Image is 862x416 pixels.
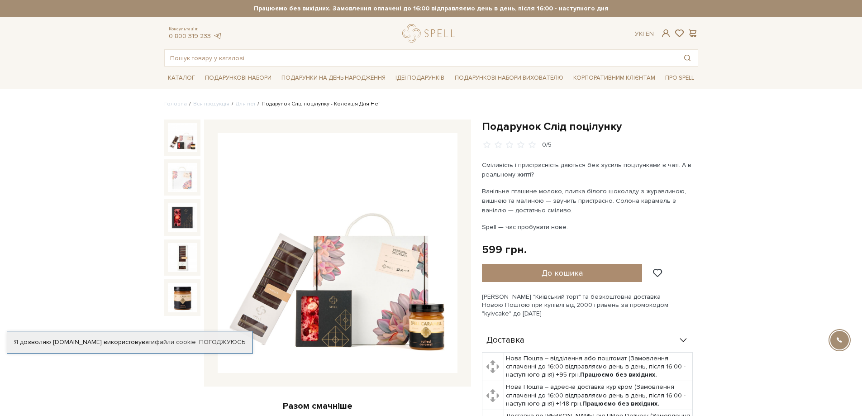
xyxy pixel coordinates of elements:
img: Подарунок Слід поцілунку [168,243,197,272]
b: Працюємо без вихідних. [580,371,657,378]
a: logo [402,24,459,43]
div: Разом смачніше [164,400,471,412]
a: Головна [164,100,187,107]
a: Для неї [236,100,255,107]
a: Вся продукція [193,100,229,107]
input: Пошук товару у каталозі [165,50,677,66]
strong: Працюємо без вихідних. Замовлення оплачені до 16:00 відправляємо день в день, після 16:00 - насту... [164,5,698,13]
div: [PERSON_NAME] "Київський торт" та безкоштовна доставка Новою Поштою при купівлі від 2000 гривень ... [482,293,698,318]
button: Пошук товару у каталозі [677,50,698,66]
a: En [646,30,654,38]
a: Про Spell [662,71,698,85]
td: Нова Пошта – відділення або поштомат (Замовлення сплаченні до 16:00 відправляємо день в день, піс... [504,352,693,381]
span: | [643,30,644,38]
a: 0 800 319 233 [169,32,211,40]
a: Каталог [164,71,199,85]
img: Подарунок Слід поцілунку [168,123,197,152]
img: Подарунок Слід поцілунку [168,203,197,232]
span: Доставка [486,336,524,344]
div: Ук [635,30,654,38]
a: telegram [213,32,222,40]
a: Ідеї подарунків [392,71,448,85]
td: Нова Пошта – адресна доставка кур'єром (Замовлення сплаченні до 16:00 відправляємо день в день, п... [504,381,693,410]
a: Погоджуюсь [199,338,245,346]
a: файли cookie [155,338,196,346]
h1: Подарунок Слід поцілунку [482,120,698,134]
div: 0/5 [542,141,552,149]
span: До кошика [542,268,583,278]
p: Ванільне пташине молоко, плитка білого шоколаду з журавлиною, вишнею та малиною — звучить пристра... [482,186,694,215]
b: Працюємо без вихідних. [582,400,659,407]
img: Подарунок Слід поцілунку [168,283,197,312]
img: Подарунок Слід поцілунку [168,163,197,192]
p: Сміливість і пристрасність даються без зусиль поцілунками в чаті. А в реальному житті? [482,160,694,179]
img: Подарунок Слід поцілунку [218,133,457,373]
a: Подарункові набори [201,71,275,85]
li: Подарунок Слід поцілунку - Колекція Для Неї [255,100,380,108]
a: Корпоративним клієнтам [570,70,659,86]
button: До кошика [482,264,643,282]
div: 599 грн. [482,243,527,257]
p: Spell — час пробувати нове. [482,222,694,232]
div: Я дозволяю [DOMAIN_NAME] використовувати [7,338,252,346]
span: Консультація: [169,26,222,32]
a: Подарункові набори вихователю [451,70,567,86]
a: Подарунки на День народження [278,71,389,85]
